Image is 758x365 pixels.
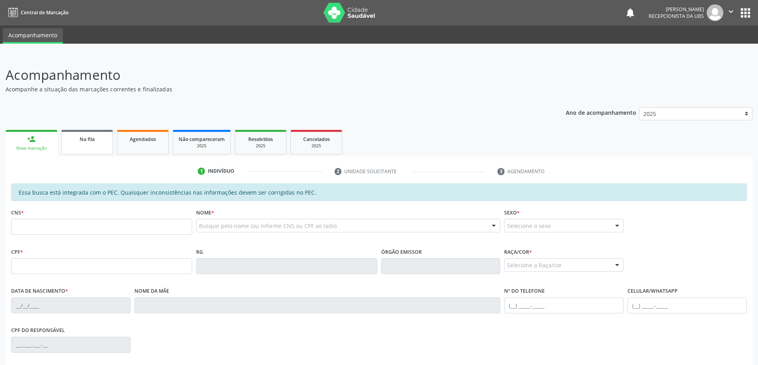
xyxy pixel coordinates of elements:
[198,168,205,175] div: 1
[199,222,337,230] span: Busque pelo nome (ou informe CNS ou CPF ao lado)
[627,297,747,313] input: (__) _____-_____
[504,285,545,297] label: Nº do Telefone
[21,9,68,16] span: Central de Marcação
[566,107,636,117] p: Ano de acompanhamento
[130,136,156,143] span: Agendados
[507,261,562,269] span: Selecione a Raça/cor
[381,246,422,258] label: Órgão emissor
[504,246,532,258] label: Raça/cor
[649,13,704,19] span: Recepcionista da UBS
[707,4,723,21] img: img
[11,145,52,151] div: Nova marcação
[80,136,95,143] span: Na fila
[11,324,65,337] label: CPF do responsável
[507,222,551,230] span: Selecione o sexo
[11,207,24,219] label: CNS
[3,28,63,44] a: Acompanhamento
[649,6,704,13] div: [PERSON_NAME]
[11,297,131,313] input: __/__/____
[723,4,739,21] button: 
[134,285,169,297] label: Nome da mãe
[727,7,735,16] i: 
[11,246,23,258] label: CPF
[6,65,528,85] p: Acompanhamento
[504,207,520,219] label: Sexo
[11,337,131,353] input: ___.___.___-__
[6,6,68,19] a: Central de Marcação
[27,135,36,143] div: person_add
[296,143,336,149] div: 2025
[179,143,225,149] div: 2025
[11,183,747,201] div: Essa busca está integrada com o PEC. Quaisquer inconsistências nas informações devem ser corrigid...
[179,136,225,143] span: Não compareceram
[196,246,203,258] label: RG
[6,85,528,93] p: Acompanhe a situação das marcações correntes e finalizadas
[11,285,68,297] label: Data de nascimento
[303,136,330,143] span: Cancelados
[248,136,273,143] span: Resolvidos
[241,143,281,149] div: 2025
[208,168,234,175] div: Indivíduo
[504,297,624,313] input: (__) _____-_____
[627,285,678,297] label: Celular/WhatsApp
[739,6,752,20] button: apps
[196,207,214,219] label: Nome
[625,7,636,18] button: notifications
